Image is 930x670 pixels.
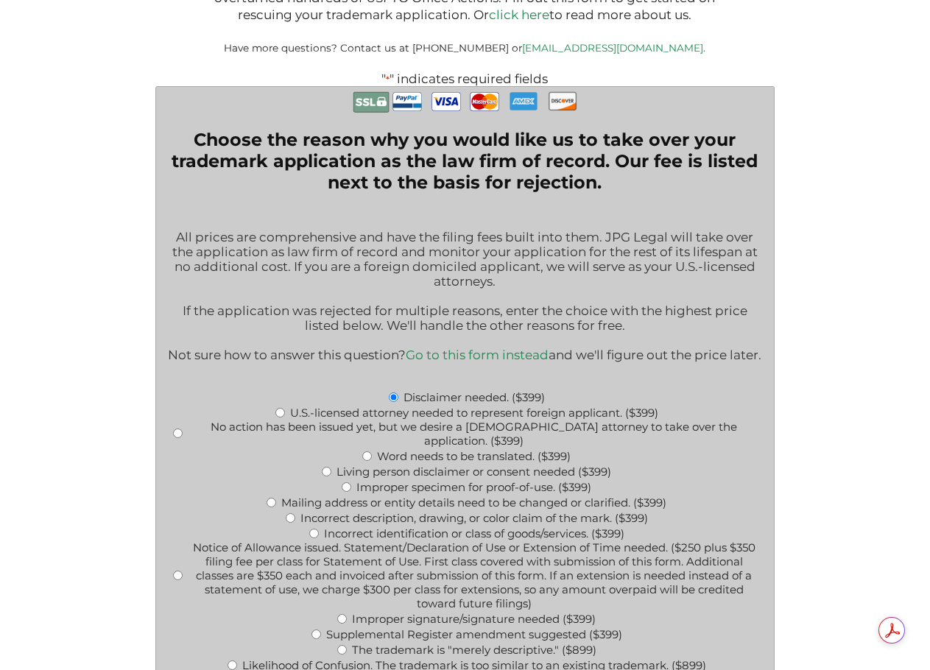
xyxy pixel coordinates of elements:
label: The trademark is "merely descriptive." ($899) [352,643,596,657]
label: Living person disclaimer or consent needed ($399) [337,465,611,479]
label: Incorrect identification or class of goods/services. ($399) [324,526,624,540]
label: Improper specimen for proof-of-use. ($399) [356,480,591,494]
label: No action has been issued yet, but we desire a [DEMOGRAPHIC_DATA] attorney to take over the appli... [188,420,760,448]
label: Improper signature/signature needed ($399) [352,612,596,626]
img: Secure Payment with SSL [353,87,390,117]
label: Supplemental Register amendment suggested ($399) [326,627,622,641]
img: Discover [548,87,577,115]
label: Word needs to be translated. ($399) [377,449,571,463]
legend: Choose the reason why you would like us to take over your trademark application as the law firm o... [167,129,763,193]
a: [EMAIL_ADDRESS][DOMAIN_NAME]. [522,42,705,54]
a: click here [489,7,549,22]
label: Mailing address or entity details need to be changed or clarified. ($399) [281,496,666,509]
small: Have more questions? Contact us at [PHONE_NUMBER] or [224,42,705,54]
a: Go to this form instead [406,348,549,362]
img: PayPal [392,87,422,116]
label: Incorrect description, drawing, or color claim of the mark. ($399) [300,511,648,525]
p: All prices are comprehensive and have the filing fees built into them. JPG Legal will take over t... [167,230,763,289]
p: If the application was rejected for multiple reasons, enter the choice with the highest price lis... [167,303,763,333]
img: MasterCard [470,87,499,116]
label: U.S.-licensed attorney needed to represent foreign applicant. ($399) [290,406,658,420]
img: Visa [431,87,461,116]
p: " " indicates required fields [121,71,809,86]
img: AmEx [509,87,538,116]
label: Notice of Allowance issued. Statement/Declaration of Use or Extension of Time needed. ($250 plus ... [188,540,760,610]
p: Not sure how to answer this question? and we'll figure out the price later. [167,348,763,362]
label: Disclaimer needed. ($399) [404,390,545,404]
